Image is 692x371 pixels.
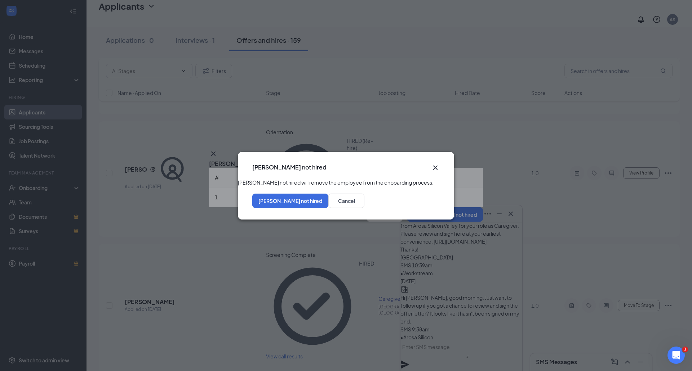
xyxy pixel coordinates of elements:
button: Cancel [328,194,364,208]
iframe: Intercom live chat [667,347,685,364]
button: [PERSON_NAME] not hired [252,194,328,208]
svg: Cross [431,163,440,172]
span: 1 [682,347,688,352]
h3: [PERSON_NAME] not hired [252,163,327,171]
div: [PERSON_NAME] not hired will remove the employee from the onboarding process. [238,178,454,186]
button: Close [431,163,440,172]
